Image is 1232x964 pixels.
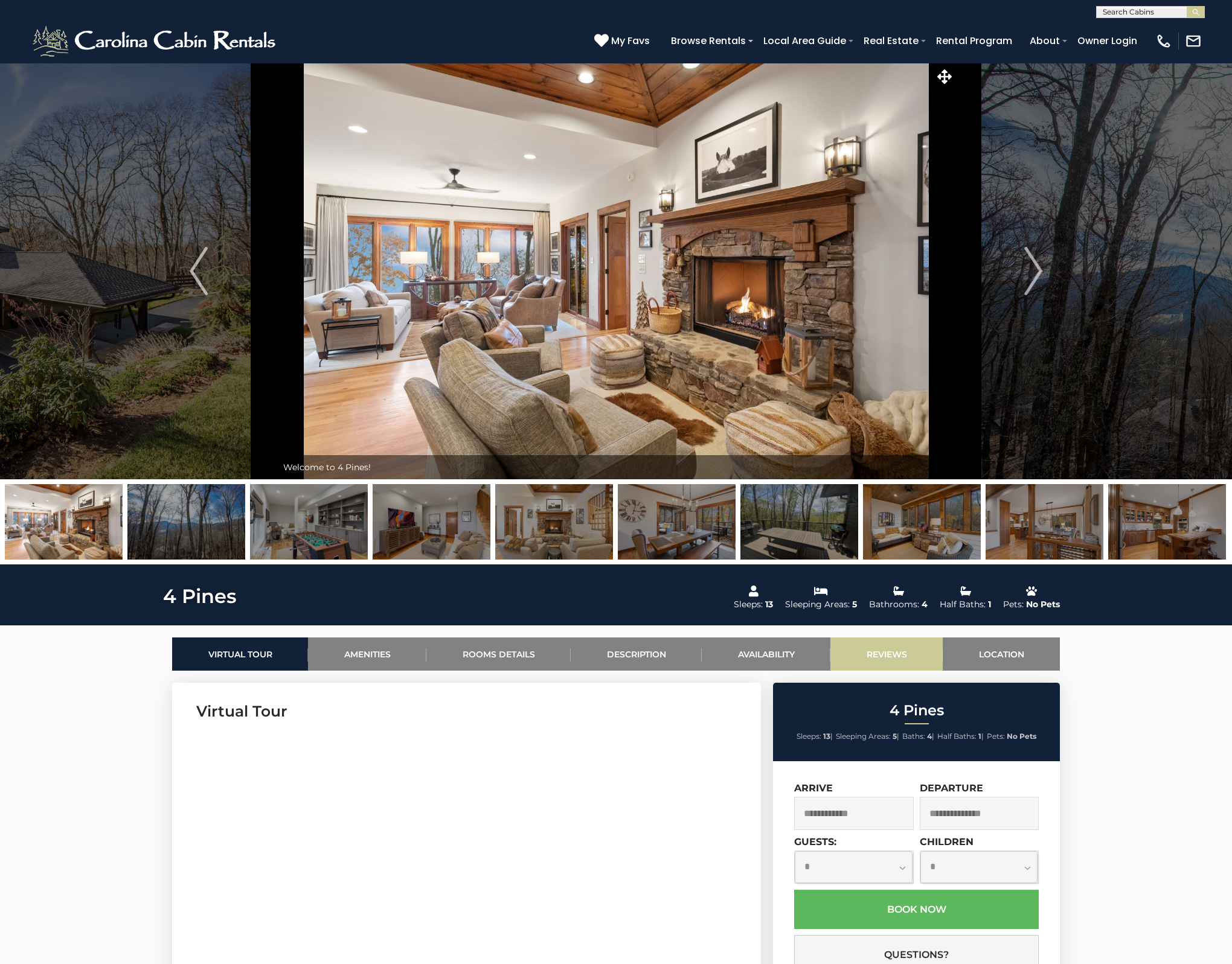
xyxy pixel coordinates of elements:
strong: 13 [823,732,830,741]
li: | [902,729,934,744]
button: Previous [120,63,277,479]
a: Location [943,637,1060,671]
li: | [836,729,899,744]
img: 165405908 [5,484,123,560]
a: Real Estate [858,30,925,51]
a: My Favs [594,33,653,49]
img: White-1-2.png [30,23,281,59]
img: arrow [190,247,208,295]
img: 168540248 [740,484,858,560]
li: | [937,729,984,744]
img: 165405916 [618,484,736,560]
li: | [797,729,833,744]
img: 165405944 [250,484,368,560]
span: Pets: [987,732,1005,741]
img: 165405942 [373,484,490,560]
img: 165405914 [1108,484,1226,560]
strong: 5 [893,732,897,741]
strong: 4 [927,732,932,741]
label: Children [920,836,974,847]
img: phone-regular-white.png [1155,33,1172,49]
a: Rental Program [930,30,1018,51]
img: 165405918 [863,484,981,560]
span: Half Baths: [937,732,977,741]
span: My Favs [611,33,650,48]
button: Next [955,63,1112,479]
a: Reviews [830,637,943,671]
a: Amenities [308,637,426,671]
label: Departure [920,782,983,794]
div: Welcome to 4 Pines! [277,455,955,479]
span: Baths: [902,732,925,741]
a: Description [571,637,702,671]
h2: 4 Pines [776,703,1057,718]
img: 165405909 [495,484,613,560]
a: Owner Login [1071,30,1143,51]
a: Local Area Guide [757,30,852,51]
h3: Virtual Tour [196,701,737,722]
strong: 1 [978,732,981,741]
img: mail-regular-white.png [1185,33,1202,49]
label: Arrive [794,782,833,794]
strong: No Pets [1007,732,1036,741]
label: Guests: [794,836,836,847]
a: About [1024,30,1066,51]
img: arrow [1024,247,1042,295]
span: Sleeping Areas: [836,732,891,741]
a: Browse Rentals [665,30,752,51]
button: Book Now [794,890,1039,929]
img: 165405913 [986,484,1103,560]
a: Virtual Tour [172,637,308,671]
img: 165468330 [127,484,245,560]
span: Sleeps: [797,732,821,741]
a: Availability [702,637,830,671]
a: Rooms Details [426,637,571,671]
